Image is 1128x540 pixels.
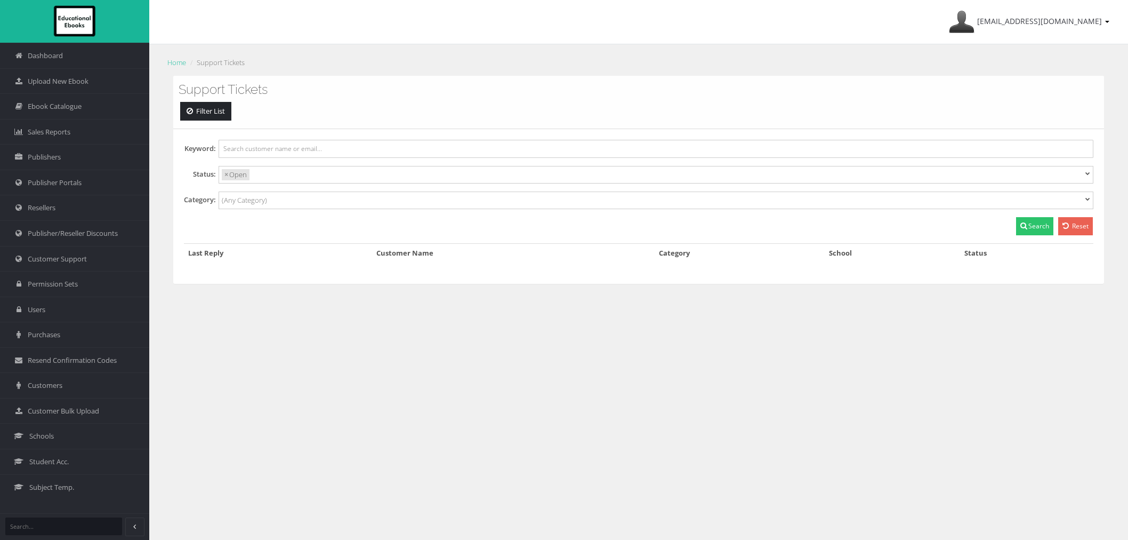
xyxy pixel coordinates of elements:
[219,140,1093,158] input: Search customer name or email...
[29,482,74,493] span: Subject Temp.
[28,203,55,213] span: Resellers
[28,330,60,340] span: Purchases
[28,101,82,112] span: Ebook Catalogue
[372,243,655,262] th: Customer Name
[28,152,61,162] span: Publishers
[184,243,372,262] th: Last Reply
[29,431,54,441] span: Schools
[949,9,974,35] img: Avatar
[28,127,70,137] span: Sales Reports
[5,518,122,535] input: Search...
[28,178,82,188] span: Publisher Portals
[188,57,245,68] li: Support Tickets
[222,169,249,180] li: Open
[184,194,216,205] label: Category:
[28,279,78,289] span: Permission Sets
[184,143,216,154] label: Keyword:
[167,58,186,67] a: Home
[180,102,231,121] a: Filter List
[655,243,825,262] th: Category
[28,228,118,239] span: Publisher/Reseller Discounts
[29,457,69,467] span: Student Acc.
[28,76,88,86] span: Upload New Ebook
[28,355,117,366] span: Resend Confirmation Codes
[1058,217,1093,235] a: Reset
[179,83,1099,97] h3: Support Tickets
[28,51,63,61] span: Dashboard
[28,380,62,391] span: Customers
[184,169,216,180] label: Status:
[224,169,228,180] span: ×
[1016,217,1053,235] button: Search
[28,305,45,315] span: Users
[28,406,99,416] span: Customer Bulk Upload
[222,195,297,206] input: (Any Category)
[960,243,1093,262] th: Status
[28,254,87,264] span: Customer Support
[977,16,1102,26] span: [EMAIL_ADDRESS][DOMAIN_NAME]
[825,243,960,262] th: School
